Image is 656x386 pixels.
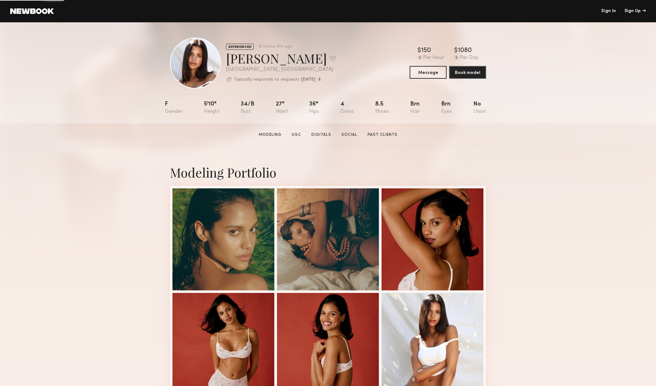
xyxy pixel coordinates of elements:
[339,132,360,138] a: Social
[460,55,478,61] div: Per Day
[421,47,431,54] div: 150
[309,101,319,114] div: 36"
[340,101,354,114] div: 4
[234,77,300,82] p: Typically responds to requests
[256,132,284,138] a: Modeling
[410,66,447,79] button: Message
[263,45,292,49] div: Online 18hr ago
[309,132,334,138] a: Digitals
[601,9,616,13] a: Sign In
[375,101,389,114] div: 8.5
[165,101,183,114] div: F
[365,132,400,138] a: Past Clients
[441,101,452,114] div: Brn
[410,101,420,114] div: Brn
[241,101,254,114] div: 34/b
[458,47,472,54] div: 1080
[204,101,219,114] div: 5'10"
[226,50,336,67] div: [PERSON_NAME]
[226,67,336,72] div: [GEOGRAPHIC_DATA] , [GEOGRAPHIC_DATA]
[418,47,421,54] div: $
[170,164,486,181] div: Modeling Portfolio
[226,44,254,50] div: EXPERIENCED
[276,101,288,114] div: 27"
[301,77,316,82] b: [DATE]
[289,132,304,138] a: UGC
[473,101,486,114] div: No
[423,55,444,61] div: Per Hour
[624,9,646,13] div: Sign Up
[454,47,458,54] div: $
[449,66,486,79] button: Book model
